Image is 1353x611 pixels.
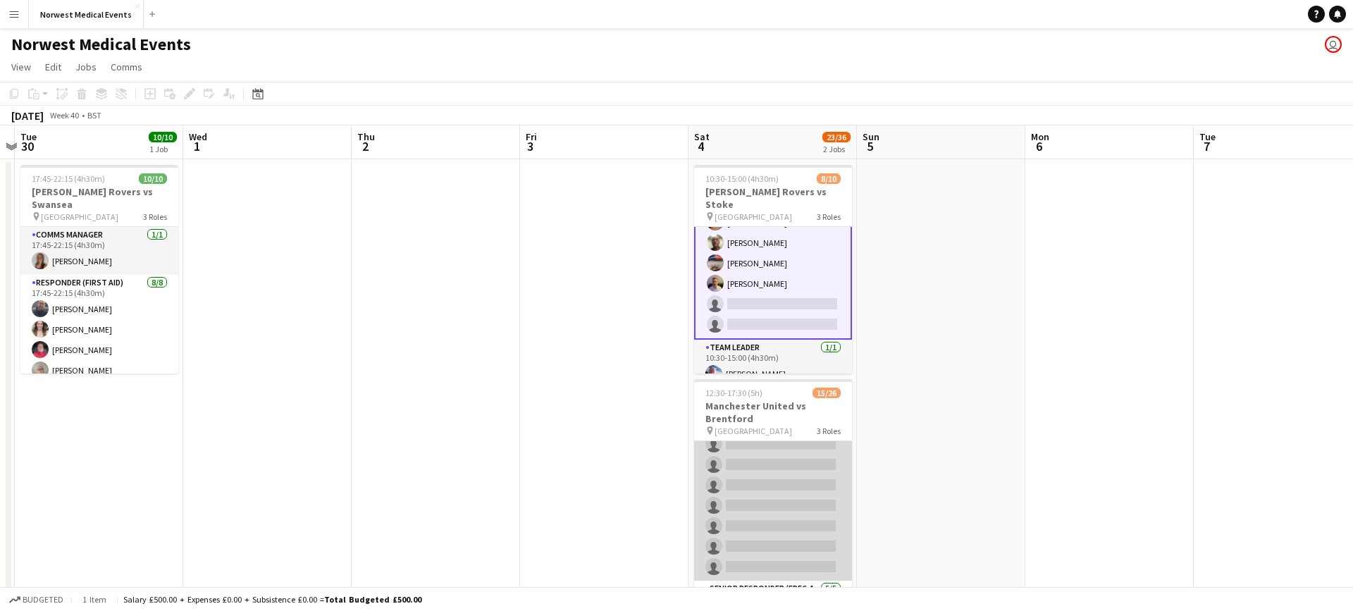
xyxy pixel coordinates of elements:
app-card-role: Responder (First Aid)8/817:45-22:15 (4h30m)[PERSON_NAME][PERSON_NAME][PERSON_NAME][PERSON_NAME] [20,275,178,466]
span: 17:45-22:15 (4h30m) [32,173,105,184]
span: 4 [692,138,710,154]
span: 2 [355,138,375,154]
span: 3 Roles [817,426,841,436]
span: 1 [187,138,207,154]
span: 3 Roles [143,211,167,222]
span: Total Budgeted £500.00 [324,594,421,605]
span: Comms [111,61,142,73]
span: Fri [526,130,537,143]
span: [GEOGRAPHIC_DATA] [715,426,792,436]
app-card-role: Comms Manager1/117:45-22:15 (4h30m)[PERSON_NAME] [20,227,178,275]
span: Sun [863,130,879,143]
span: Tue [20,130,37,143]
app-job-card: 17:45-22:15 (4h30m)10/10[PERSON_NAME] Rovers vs Swansea [GEOGRAPHIC_DATA]3 RolesComms Manager1/11... [20,165,178,374]
div: Salary £500.00 + Expenses £0.00 + Subsistence £0.00 = [123,594,421,605]
span: 30 [18,138,37,154]
div: BST [87,110,101,121]
span: Week 40 [47,110,82,121]
a: Comms [105,58,148,76]
span: Budgeted [23,595,63,605]
app-user-avatar: Rory Murphy [1325,36,1342,53]
span: Edit [45,61,61,73]
span: [GEOGRAPHIC_DATA] [715,211,792,222]
div: 2 Jobs [823,144,850,154]
button: Norwest Medical Events [29,1,144,28]
h3: Manchester United vs Brentford [694,400,852,425]
span: [GEOGRAPHIC_DATA] [41,211,118,222]
span: 23/36 [822,132,851,142]
span: 10:30-15:00 (4h30m) [705,173,779,184]
span: 3 Roles [817,211,841,222]
h3: [PERSON_NAME] Rovers vs Stoke [694,185,852,211]
span: Wed [189,130,207,143]
span: Jobs [75,61,97,73]
div: [DATE] [11,109,44,123]
app-card-role: Team Leader1/110:30-15:00 (4h30m)[PERSON_NAME] [694,340,852,388]
a: Edit [39,58,67,76]
app-job-card: 10:30-15:00 (4h30m)8/10[PERSON_NAME] Rovers vs Stoke [GEOGRAPHIC_DATA]3 Roles10:30-15:00 (4h30m)[... [694,165,852,374]
span: 5 [860,138,879,154]
h3: [PERSON_NAME] Rovers vs Swansea [20,185,178,211]
div: 1 Job [149,144,176,154]
a: View [6,58,37,76]
span: Sat [694,130,710,143]
span: 7 [1197,138,1216,154]
app-job-card: 12:30-17:30 (5h)15/26Manchester United vs Brentford [GEOGRAPHIC_DATA]3 Roles Senior Responder (FR... [694,379,852,588]
span: 10/10 [139,173,167,184]
span: 6 [1029,138,1049,154]
span: Mon [1031,130,1049,143]
span: Thu [357,130,375,143]
span: Tue [1199,130,1216,143]
h1: Norwest Medical Events [11,34,191,55]
span: 10/10 [149,132,177,142]
span: 12:30-17:30 (5h) [705,388,762,398]
span: 15/26 [813,388,841,398]
button: Budgeted [7,592,66,607]
span: View [11,61,31,73]
a: Jobs [70,58,102,76]
span: 1 item [78,594,111,605]
app-card-role: 10:30-15:00 (4h30m)[PERSON_NAME][PERSON_NAME][PERSON_NAME][PERSON_NAME][PERSON_NAME][PERSON_NAME] [694,146,852,340]
span: 8/10 [817,173,841,184]
span: 3 [524,138,537,154]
